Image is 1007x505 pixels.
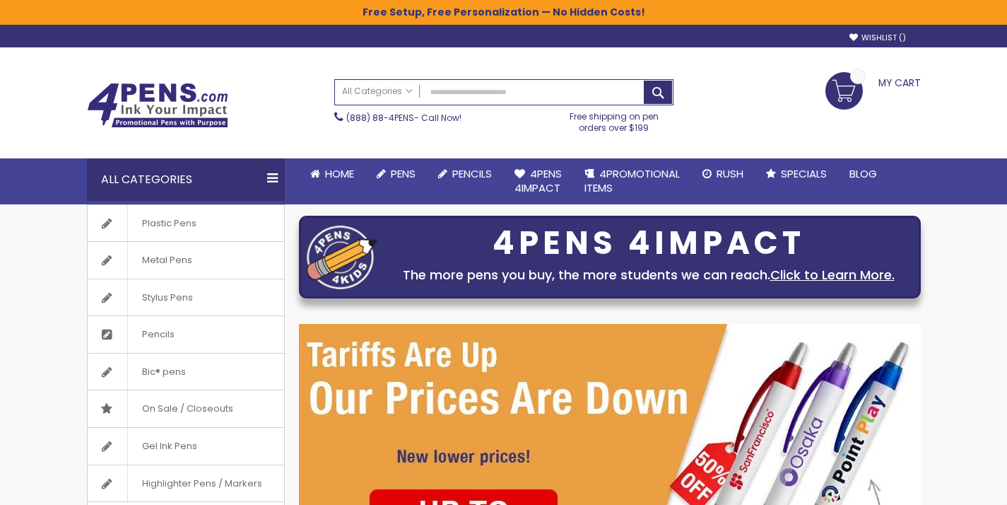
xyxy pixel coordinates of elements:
[365,158,427,190] a: Pens
[88,465,284,502] a: Highlighter Pens / Markers
[514,166,562,195] span: 4Pens 4impact
[755,158,838,190] a: Specials
[849,166,877,181] span: Blog
[307,225,377,289] img: four_pen_logo.png
[127,242,206,279] span: Metal Pens
[555,105,673,134] div: Free shipping on pen orders over $199
[691,158,755,190] a: Rush
[346,112,461,124] span: - Call Now!
[127,316,189,353] span: Pencils
[127,465,276,502] span: Highlighter Pens / Markers
[717,166,743,181] span: Rush
[384,228,913,258] div: 4PENS 4IMPACT
[88,242,284,279] a: Metal Pens
[573,158,691,204] a: 4PROMOTIONALITEMS
[87,158,285,201] div: All Categories
[88,316,284,353] a: Pencils
[127,279,207,316] span: Stylus Pens
[427,158,503,190] a: Pencils
[88,428,284,465] a: Gel Ink Pens
[325,166,354,181] span: Home
[88,279,284,316] a: Stylus Pens
[127,205,211,242] span: Plastic Pens
[384,265,913,285] div: The more pens you buy, the more students we can reach.
[849,33,906,43] a: Wishlist
[342,86,413,97] span: All Categories
[127,390,247,427] span: On Sale / Closeouts
[346,112,414,124] a: (888) 88-4PENS
[503,158,573,204] a: 4Pens4impact
[299,158,365,190] a: Home
[838,158,888,190] a: Blog
[584,166,680,195] span: 4PROMOTIONAL ITEMS
[452,166,492,181] span: Pencils
[87,83,228,128] img: 4Pens Custom Pens and Promotional Products
[88,390,284,427] a: On Sale / Closeouts
[335,80,420,103] a: All Categories
[781,166,827,181] span: Specials
[127,428,211,465] span: Gel Ink Pens
[127,354,200,390] span: Bic® pens
[391,166,416,181] span: Pens
[88,354,284,390] a: Bic® pens
[770,266,895,284] a: Click to Learn More.
[88,205,284,242] a: Plastic Pens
